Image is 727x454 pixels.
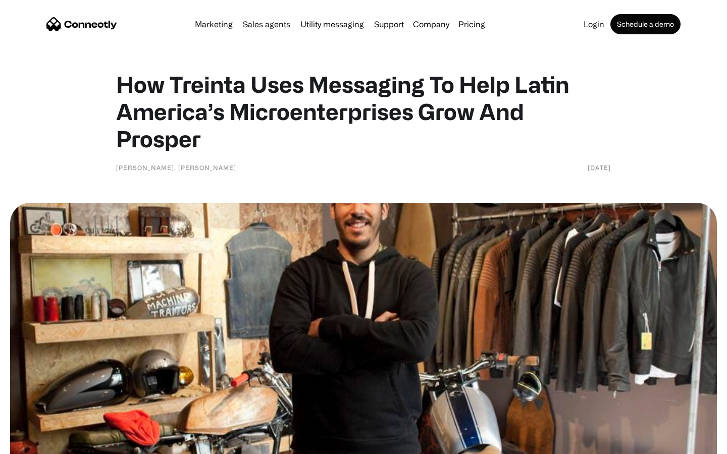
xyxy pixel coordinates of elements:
a: Marketing [191,20,237,28]
div: [DATE] [588,162,611,173]
div: [PERSON_NAME], [PERSON_NAME] [116,162,236,173]
a: Utility messaging [296,20,368,28]
a: Schedule a demo [610,14,681,34]
a: Support [370,20,408,28]
a: Login [580,20,608,28]
h1: How Treinta Uses Messaging To Help Latin America’s Microenterprises Grow And Prosper [116,71,611,152]
a: Pricing [454,20,489,28]
div: Company [413,17,449,31]
a: Sales agents [239,20,294,28]
ul: Language list [20,436,61,450]
aside: Language selected: English [10,436,61,450]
